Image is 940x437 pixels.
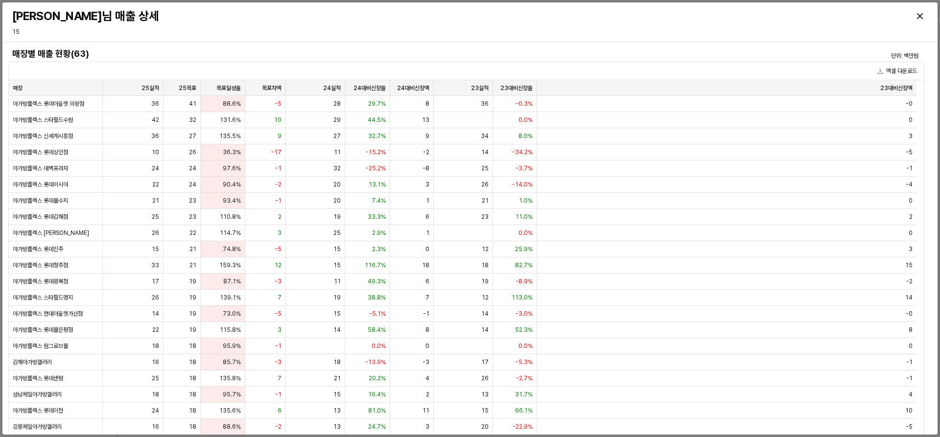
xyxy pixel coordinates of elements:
span: 41 [189,100,196,108]
span: 95.9% [223,342,241,350]
span: 8 [909,326,913,334]
span: 115.8% [220,326,241,334]
span: -8.9% [516,277,533,285]
span: 33 [151,261,159,269]
span: 아가방플렉스 [PERSON_NAME] [13,229,89,237]
span: 25.9% [515,245,533,253]
span: 19 [481,277,489,285]
span: 15 [333,391,341,398]
span: 22 [152,326,159,334]
span: 11 [334,148,341,156]
span: 73.0% [223,310,241,318]
span: 아가방플렉스 신세계시흥점 [13,132,73,140]
span: -14.0% [512,181,533,188]
span: 23 [481,213,489,221]
span: 15 [481,407,489,414]
span: 135.8% [219,374,241,382]
span: 21 [482,197,489,205]
span: 18 [189,358,196,366]
span: -1 [423,310,429,318]
span: 12 [275,261,282,269]
span: 24대비신장액 [397,84,429,92]
span: 114.7% [220,229,241,237]
span: 매장 [13,84,23,92]
span: 아가방플렉스 롯데이시아 [13,181,68,188]
span: 아가방플렉스 롯데몰수지 [13,197,68,205]
span: -13.9% [365,358,386,366]
span: 36 [481,100,489,108]
span: 16 [152,423,159,431]
span: -1 [906,374,913,382]
span: 49.3% [368,277,386,285]
span: 18 [152,391,159,398]
span: 22 [189,229,196,237]
span: 28 [333,100,341,108]
span: 36.3% [223,148,241,156]
span: 14 [481,326,489,334]
span: -5.3% [516,358,533,366]
span: 10 [905,407,913,414]
span: -2.7% [516,374,533,382]
span: 21 [334,374,341,382]
span: 1 [426,229,429,237]
span: 12 [482,245,489,253]
span: 2 [426,391,429,398]
span: -0.3% [516,100,533,108]
span: 0 [909,229,913,237]
span: 116.7% [365,261,386,269]
span: 135.5% [219,132,241,140]
span: 아가방플렉스 스타필드수원 [13,116,73,124]
span: 32 [189,116,196,124]
span: 3 [425,181,429,188]
span: 25실적 [141,84,159,92]
span: 19 [189,326,196,334]
span: 25 [333,229,341,237]
span: 8 [425,100,429,108]
span: 34 [481,132,489,140]
span: 139.1% [220,294,241,301]
span: -1 [906,358,913,366]
span: 159.3% [219,261,241,269]
span: -2 [275,423,282,431]
span: 18 [422,261,429,269]
span: 14 [152,310,159,318]
span: 26 [481,374,489,382]
span: 23대비신장율 [500,84,533,92]
span: 15 [152,245,159,253]
span: 8.0% [518,132,533,140]
span: 강릉제일아가방갤러리 [13,423,62,431]
span: -1 [275,164,282,172]
span: 0 [909,197,913,205]
span: 23 [189,213,196,221]
span: 아가방플렉스 원그로브몰 [13,342,68,350]
span: 26 [152,229,159,237]
span: 21 [152,197,159,205]
span: 27 [189,132,196,140]
span: 113.0% [512,294,533,301]
span: 15 [905,261,913,269]
span: 42 [152,116,159,124]
span: -34.2% [512,148,533,156]
span: 18 [189,391,196,398]
span: -2 [275,181,282,188]
span: 18 [189,423,196,431]
span: 0.0% [518,342,533,350]
span: -0 [906,100,913,108]
span: 0.0% [372,342,386,350]
span: 2 [909,213,913,221]
span: 8 [425,326,429,334]
span: 4 [425,374,429,382]
span: 38.8% [368,294,386,301]
span: 19 [189,277,196,285]
span: 36 [151,100,159,108]
span: 23실적 [471,84,489,92]
span: 31.7% [515,391,533,398]
span: 20.2% [369,374,386,382]
span: -22.9% [513,423,533,431]
span: 17 [152,277,159,285]
span: 성남제일아가방갤러리 [13,391,62,398]
span: 21 [189,245,196,253]
span: 14 [905,294,913,301]
span: 12 [482,294,489,301]
span: 24실적 [323,84,341,92]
